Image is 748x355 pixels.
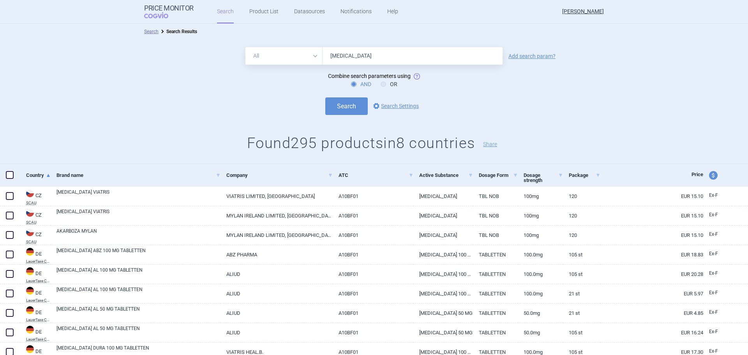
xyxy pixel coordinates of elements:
a: ALIUD [221,265,333,284]
span: Ex-factory price [709,329,718,334]
a: Company [226,166,333,185]
a: DEDELauerTaxe CGM [20,325,51,341]
a: TBL NOB [473,187,518,206]
abbr: LauerTaxe CGM — Complex database for German drug information provided by commercial provider CGM ... [26,260,51,263]
img: Czech Republic [26,189,34,197]
a: Search Settings [372,101,419,111]
a: [MEDICAL_DATA] VIATRIS [56,189,221,203]
a: TBL NOB [473,226,518,245]
a: DEDELauerTaxe CGM [20,306,51,322]
span: Ex-factory price [709,251,718,256]
a: 50.0mg [518,304,563,323]
a: [MEDICAL_DATA] AL 50 MG TABLETTEN [56,306,221,320]
a: TABLETTEN [473,284,518,303]
a: MYLAN IRELAND LIMITED, [GEOGRAPHIC_DATA] [221,206,333,225]
span: COGVIO [144,12,179,18]
a: DEDELauerTaxe CGM [20,267,51,283]
a: A10BF01 [333,245,413,264]
a: AKARBOZA MYLAN [56,228,221,242]
a: [MEDICAL_DATA] AL 50 MG TABLETTEN [56,325,221,339]
a: 105 St [563,245,600,264]
a: TBL NOB [473,206,518,225]
a: 100MG [518,226,563,245]
abbr: SCAU — List of reimbursed medicinal products published by the State Institute for Drug Control, C... [26,221,51,224]
a: 100.0mg [518,284,563,303]
a: EUR 20.28 [600,265,703,284]
button: Share [483,141,497,147]
a: ABZ PHARMA [221,245,333,264]
a: CZCZSCAU [20,228,51,244]
span: Ex-factory price [709,348,718,354]
span: Ex-factory price [709,290,718,295]
span: Ex-factory price [709,231,718,237]
a: Ex-F [703,268,732,279]
span: Combine search parameters using [328,73,411,79]
a: Package [569,166,600,185]
a: Price MonitorCOGVIO [144,4,194,19]
a: A10BF01 [333,323,413,342]
a: 105 St [563,323,600,342]
a: [MEDICAL_DATA] AL 100 MG TABLETTEN [56,286,221,300]
img: Germany [26,345,34,353]
abbr: LauerTaxe CGM — Complex database for German drug information provided by commercial provider CGM ... [26,298,51,302]
a: EUR 16.24 [600,323,703,342]
a: Ex-F [703,209,732,221]
a: [MEDICAL_DATA] [413,226,473,245]
a: EUR 15.10 [600,187,703,206]
a: Active Substance [419,166,473,185]
a: DEDELauerTaxe CGM [20,286,51,302]
a: VIATRIS LIMITED, [GEOGRAPHIC_DATA] [221,187,333,206]
a: Ex-F [703,307,732,318]
abbr: LauerTaxe CGM — Complex database for German drug information provided by commercial provider CGM ... [26,337,51,341]
a: CZCZSCAU [20,189,51,205]
a: Ex-F [703,190,732,201]
img: Germany [26,267,34,275]
a: 100MG [518,187,563,206]
a: 100.0mg [518,265,563,284]
a: A10BF01 [333,265,413,284]
img: Germany [26,287,34,295]
a: EUR 5.97 [600,284,703,303]
abbr: SCAU — List of reimbursed medicinal products published by the State Institute for Drug Control, C... [26,240,51,244]
a: TABLETTEN [473,304,518,323]
a: [MEDICAL_DATA] ABZ 100 MG TABLETTEN [56,247,221,261]
strong: Search Results [166,29,197,34]
a: A10BF01 [333,284,413,303]
a: [MEDICAL_DATA] 100 MG [413,245,473,264]
a: 105 St [563,265,600,284]
img: Germany [26,326,34,334]
span: Ex-factory price [709,212,718,217]
a: EUR 15.10 [600,206,703,225]
a: A10BF01 [333,206,413,225]
img: Czech Republic [26,209,34,217]
a: ALIUD [221,323,333,342]
a: 50.0mg [518,323,563,342]
a: 100MG [518,206,563,225]
img: Germany [26,248,34,256]
a: 21 St [563,284,600,303]
button: Search [325,97,368,115]
abbr: SCAU — List of reimbursed medicinal products published by the State Institute for Drug Control, C... [26,201,51,205]
a: [MEDICAL_DATA] VIATRIS [56,208,221,222]
a: A10BF01 [333,304,413,323]
a: TABLETTEN [473,265,518,284]
label: AND [351,80,371,88]
a: Brand name [56,166,221,185]
a: ATC [339,166,413,185]
a: [MEDICAL_DATA] 50 MG [413,304,473,323]
a: TABLETTEN [473,245,518,264]
a: TABLETTEN [473,323,518,342]
a: Search [144,29,159,34]
a: 21 St [563,304,600,323]
a: EUR 18.83 [600,245,703,264]
a: Add search param? [508,53,556,59]
a: 120 [563,226,600,245]
a: 100.0mg [518,245,563,264]
a: ALIUD [221,304,333,323]
a: EUR 15.10 [600,226,703,245]
span: Ex-factory price [709,193,718,198]
a: [MEDICAL_DATA] AL 100 MG TABLETTEN [56,267,221,281]
a: [MEDICAL_DATA] 100 MG [413,284,473,303]
img: Czech Republic [26,228,34,236]
a: [MEDICAL_DATA] 100 MG [413,265,473,284]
